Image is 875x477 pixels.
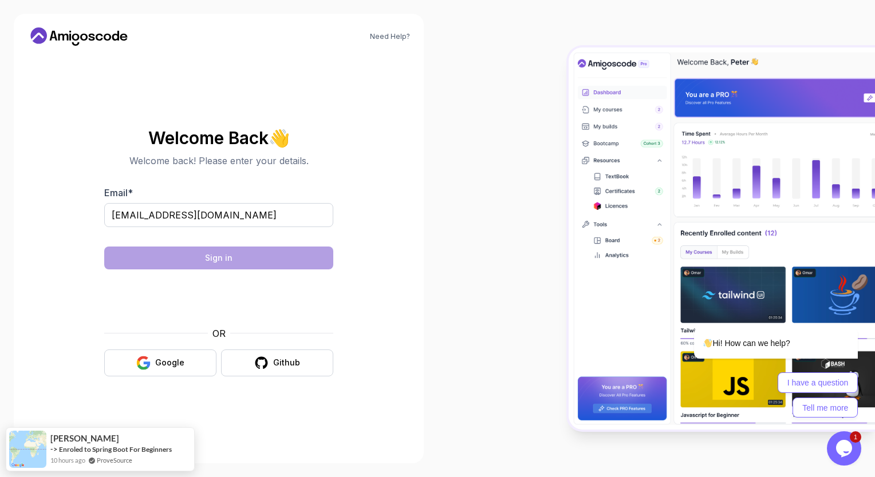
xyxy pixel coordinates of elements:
div: Google [155,357,184,368]
button: Google [104,349,216,376]
iframe: Widget containing checkbox for hCaptcha security challenge [132,276,305,320]
p: Welcome back! Please enter your details. [104,154,333,168]
h2: Welcome Back [104,129,333,147]
img: Amigoscode Dashboard [569,47,875,429]
button: Sign in [104,247,333,269]
p: OR [212,327,226,340]
a: ProveSource [97,455,132,465]
iframe: chat widget [657,238,864,426]
a: Home link [27,27,131,46]
span: 10 hours ago [50,455,85,465]
label: Email * [104,187,133,198]
img: provesource social proof notification image [9,431,46,468]
a: Need Help? [370,32,410,41]
input: Enter your email [104,203,333,227]
a: Enroled to Spring Boot For Beginners [59,445,172,454]
button: Github [221,349,333,376]
div: Github [273,357,300,368]
span: [PERSON_NAME] [50,434,119,443]
iframe: chat widget [827,431,864,466]
span: -> [50,444,58,454]
div: Sign in [205,252,232,264]
span: 👋 [267,126,292,149]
